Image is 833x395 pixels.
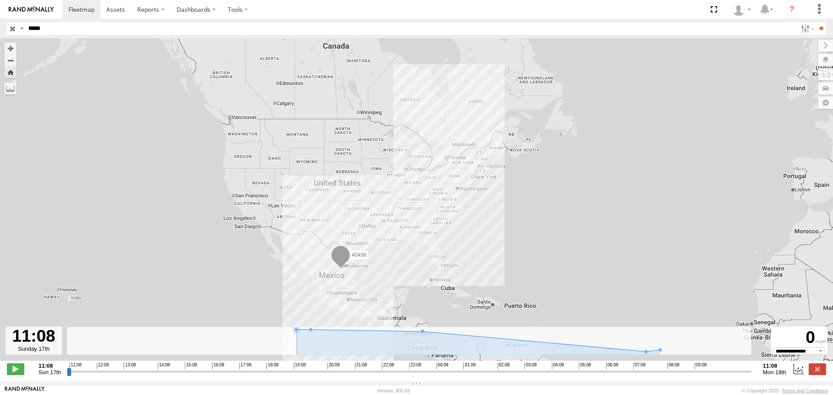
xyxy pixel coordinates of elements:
[782,388,828,393] a: Terms and Conditions
[667,362,679,369] span: 08:08
[212,362,224,369] span: 16:08
[9,7,54,13] img: rand-logo.svg
[69,362,82,369] span: 11:08
[763,362,786,369] strong: 11:08
[463,362,476,369] span: 01:08
[185,362,197,369] span: 15:08
[579,362,591,369] span: 05:08
[294,362,306,369] span: 19:08
[124,362,136,369] span: 13:08
[818,97,833,109] label: Map Settings
[436,362,449,369] span: 00:08
[39,369,61,375] span: Sun 17th Aug 2025
[772,328,826,347] div: 0
[4,66,16,78] button: Zoom Home
[809,363,826,375] label: Close
[606,362,618,369] span: 06:08
[633,362,646,369] span: 07:08
[729,3,754,16] div: Adolfo Benavides
[4,42,16,54] button: Zoom in
[39,362,61,369] strong: 11:08
[409,362,421,369] span: 23:08
[552,362,564,369] span: 04:08
[377,388,410,393] div: Version: 305.03
[763,369,786,375] span: Mon 18th Aug 2025
[695,362,707,369] span: 09:08
[158,362,170,369] span: 14:08
[355,362,367,369] span: 21:08
[785,3,799,16] i: ?
[5,386,45,395] a: Visit our Website
[525,362,537,369] span: 03:08
[266,362,279,369] span: 18:08
[4,82,16,95] label: Measure
[498,362,510,369] span: 02:08
[797,22,816,35] label: Search Filter Options
[742,388,828,393] div: © Copyright 2025 -
[352,251,366,258] span: 40438
[328,362,340,369] span: 20:08
[97,362,109,369] span: 12:08
[18,22,25,35] label: Search Query
[382,362,394,369] span: 22:08
[7,363,24,375] label: Play/Stop
[239,362,252,369] span: 17:08
[4,54,16,66] button: Zoom out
